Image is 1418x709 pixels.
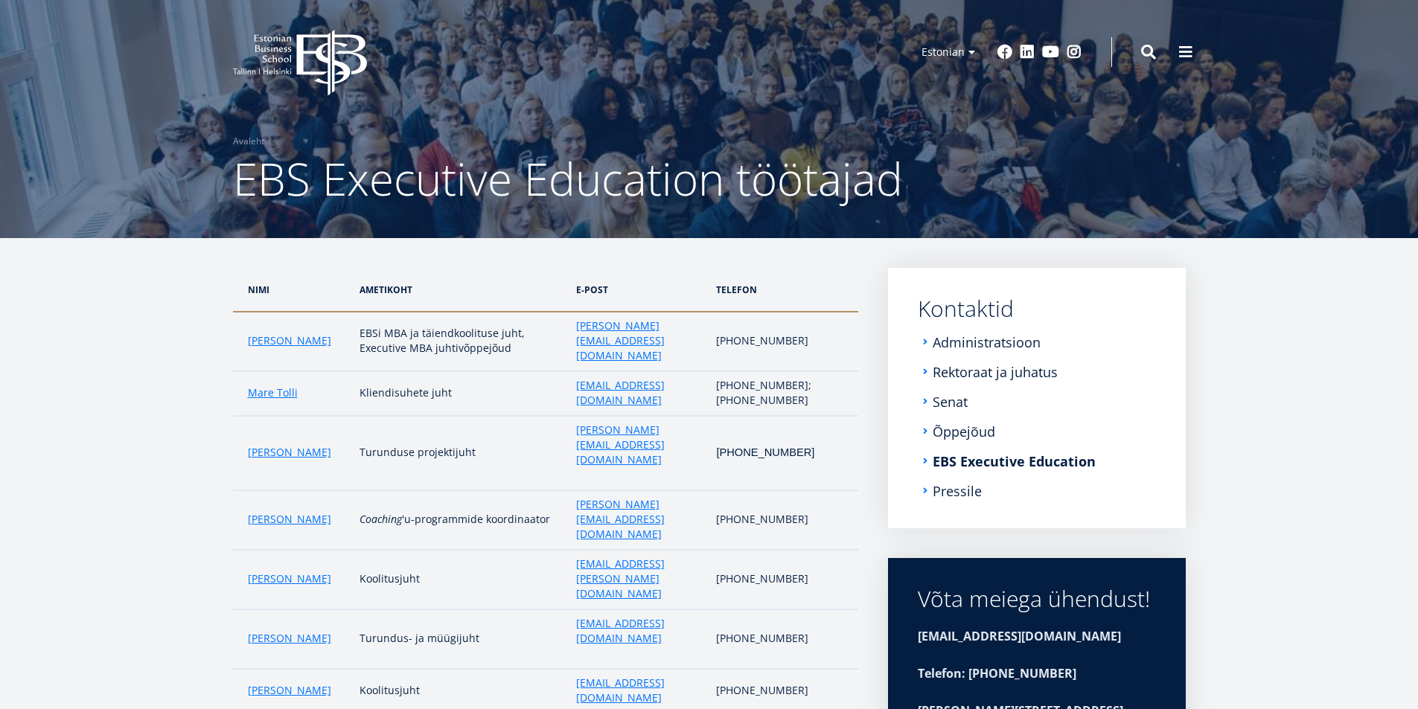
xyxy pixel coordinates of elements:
[1067,45,1082,60] a: Instagram
[918,665,1076,681] strong: Telefon: [PHONE_NUMBER]
[352,490,569,550] td: 'u-programmide koordinaator
[233,268,353,312] th: Nimi
[352,416,569,490] td: Turunduse projektijuht
[352,371,569,416] td: Kliendisuhete juht
[576,318,701,363] a: [PERSON_NAME][EMAIL_ADDRESS][DOMAIN_NAME]
[933,394,968,409] a: Senat
[1042,45,1059,60] a: Youtube
[933,454,1096,469] a: EBS Executive Education
[352,312,569,371] td: EBSi MBA ja täiendkoolituse juht, Executive MBA juhtivõppejõud
[576,423,701,467] a: [PERSON_NAME][EMAIL_ADDRESS][DOMAIN_NAME]
[709,371,857,416] td: [PHONE_NUMBER]; [PHONE_NUMBER]
[248,571,331,586] a: [PERSON_NAME]
[1020,45,1035,60] a: Linkedin
[248,683,331,698] a: [PERSON_NAME]
[933,365,1058,379] a: Rektoraat ja juhatus
[709,609,857,669] td: [PHONE_NUMBER]
[918,628,1121,644] strong: [EMAIL_ADDRESS][DOMAIN_NAME]
[360,512,402,526] em: Coaching
[233,134,264,149] a: Avaleht
[918,588,1156,610] div: Võta meiega ühendust!
[576,616,701,646] a: [EMAIL_ADDRESS][DOMAIN_NAME]
[997,45,1012,60] a: Facebook
[233,148,903,209] span: EBS Executive Education töötajad
[709,490,857,550] td: [PHONE_NUMBER]
[933,335,1041,350] a: Administratsioon
[716,333,843,348] p: [PHONE_NUMBER]
[352,609,569,669] td: Turundus- ja müügijuht
[248,445,331,460] a: [PERSON_NAME]
[933,424,995,439] a: Õppejõud
[248,385,298,400] a: Mare Tolli
[576,497,701,542] a: [PERSON_NAME][EMAIL_ADDRESS][DOMAIN_NAME]
[352,550,569,609] td: Koolitusjuht
[709,550,857,609] td: [PHONE_NUMBER]
[933,484,982,498] a: Pressile
[248,333,331,348] a: [PERSON_NAME]
[709,268,857,312] th: telefon
[576,676,701,705] a: [EMAIL_ADDRESS][DOMAIN_NAME]
[918,298,1156,320] a: Kontaktid
[716,446,814,458] span: [PHONE_NUMBER]
[576,378,701,408] a: [EMAIL_ADDRESS][DOMAIN_NAME]
[248,631,331,646] a: [PERSON_NAME]
[352,268,569,312] th: ametikoht
[248,512,331,527] a: [PERSON_NAME]
[576,556,701,601] a: [EMAIL_ADDRESS][PERSON_NAME][DOMAIN_NAME]
[569,268,709,312] th: e-post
